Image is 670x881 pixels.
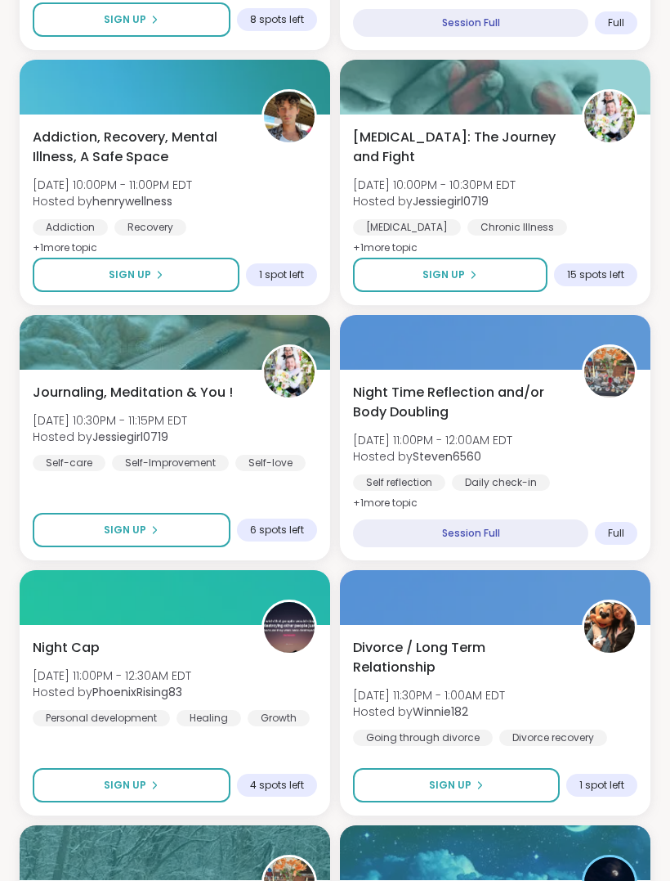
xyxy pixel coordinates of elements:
[259,268,304,281] span: 1 spot left
[353,448,512,465] span: Hosted by
[353,9,588,37] div: Session Full
[176,710,241,726] div: Healing
[353,219,461,236] div: [MEDICAL_DATA]
[579,779,624,792] span: 1 spot left
[353,474,445,491] div: Self reflection
[92,429,168,445] b: Jessiegirl0719
[33,513,230,547] button: Sign Up
[353,768,560,802] button: Sign Up
[353,730,493,746] div: Going through divorce
[413,448,481,465] b: Steven6560
[104,778,146,793] span: Sign Up
[353,193,516,209] span: Hosted by
[353,432,512,448] span: [DATE] 11:00PM - 12:00AM EDT
[429,778,471,793] span: Sign Up
[467,219,567,236] div: Chronic Illness
[33,258,239,292] button: Sign Up
[567,268,624,281] span: 15 spots left
[33,193,192,209] span: Hosted by
[250,524,304,537] span: 6 spots left
[250,779,304,792] span: 4 spots left
[112,455,229,471] div: Self-Improvement
[92,684,182,700] b: PhoenixRising83
[499,730,607,746] div: Divorce recovery
[608,527,624,540] span: Full
[353,383,564,422] span: Night Time Reflection and/or Body Doubling
[264,602,315,653] img: PhoenixRising83
[104,12,146,27] span: Sign Up
[584,92,635,142] img: Jessiegirl0719
[104,523,146,537] span: Sign Up
[353,128,564,167] span: [MEDICAL_DATA]: The Journey and Fight
[608,16,624,29] span: Full
[33,768,230,802] button: Sign Up
[353,638,564,677] span: Divorce / Long Term Relationship
[109,267,151,282] span: Sign Up
[353,703,505,720] span: Hosted by
[33,177,192,193] span: [DATE] 10:00PM - 11:00PM EDT
[33,455,105,471] div: Self-care
[353,177,516,193] span: [DATE] 10:00PM - 10:30PM EDT
[92,193,172,209] b: henrywellness
[114,219,186,236] div: Recovery
[248,710,310,726] div: Growth
[353,519,588,547] div: Session Full
[33,710,170,726] div: Personal development
[33,2,230,37] button: Sign Up
[33,128,243,167] span: Addiction, Recovery, Mental Illness, A Safe Space
[353,258,547,292] button: Sign Up
[264,92,315,142] img: henrywellness
[584,602,635,653] img: Winnie182
[33,638,100,658] span: Night Cap
[584,347,635,398] img: Steven6560
[422,267,465,282] span: Sign Up
[250,13,304,26] span: 8 spots left
[33,219,108,236] div: Addiction
[33,383,233,402] span: Journaling, Meditation & You !
[235,455,306,471] div: Self-love
[452,474,550,491] div: Daily check-in
[33,684,191,700] span: Hosted by
[413,703,468,720] b: Winnie182
[413,193,489,209] b: Jessiegirl0719
[33,667,191,684] span: [DATE] 11:00PM - 12:30AM EDT
[353,687,505,703] span: [DATE] 11:30PM - 1:00AM EDT
[33,412,187,429] span: [DATE] 10:30PM - 11:15PM EDT
[33,429,187,445] span: Hosted by
[264,347,315,398] img: Jessiegirl0719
